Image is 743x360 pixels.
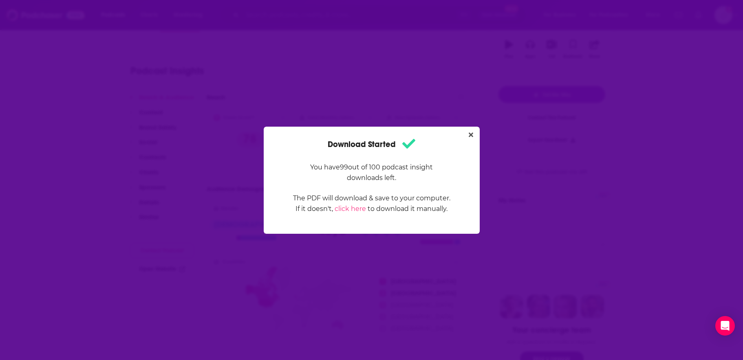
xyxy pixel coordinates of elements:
button: Close [465,130,476,140]
p: The PDF will download & save to your computer. If it doesn't, to download it manually. [293,193,451,214]
div: Open Intercom Messenger [715,316,735,336]
a: click here [335,205,366,213]
p: You have 99 out of 100 podcast insight downloads left. [293,162,451,183]
h1: Download Started [328,136,415,152]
